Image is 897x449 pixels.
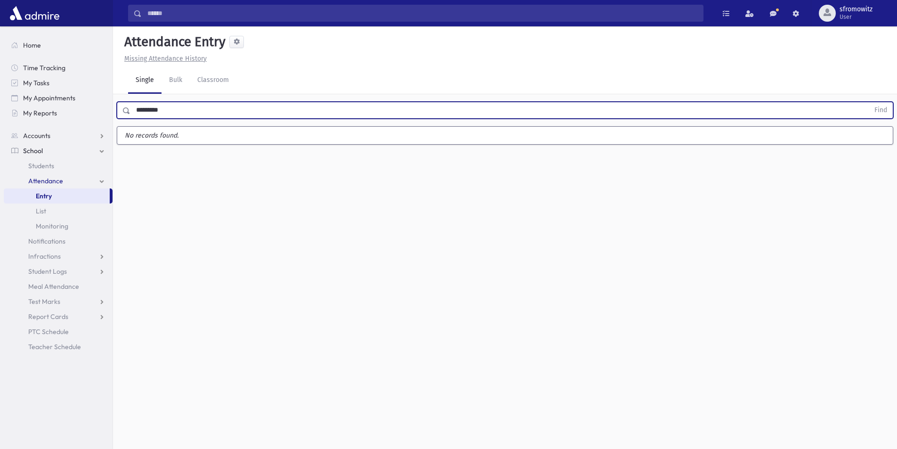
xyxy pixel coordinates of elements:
a: Entry [4,188,110,204]
span: sfromowitz [840,6,873,13]
label: No records found. [117,127,893,144]
a: My Tasks [4,75,113,90]
a: Bulk [162,67,190,94]
a: Report Cards [4,309,113,324]
span: List [36,207,46,215]
input: Search [142,5,703,22]
a: Meal Attendance [4,279,113,294]
a: Teacher Schedule [4,339,113,354]
a: Single [128,67,162,94]
a: Home [4,38,113,53]
span: Entry [36,192,52,200]
span: My Tasks [23,79,49,87]
a: PTC Schedule [4,324,113,339]
span: Student Logs [28,267,67,276]
a: Accounts [4,128,113,143]
a: School [4,143,113,158]
a: Monitoring [4,219,113,234]
a: List [4,204,113,219]
u: Missing Attendance History [124,55,207,63]
span: My Reports [23,109,57,117]
a: Notifications [4,234,113,249]
span: Test Marks [28,297,60,306]
span: Notifications [28,237,65,245]
span: Teacher Schedule [28,343,81,351]
a: Student Logs [4,264,113,279]
h5: Attendance Entry [121,34,226,50]
a: Time Tracking [4,60,113,75]
span: Students [28,162,54,170]
span: Time Tracking [23,64,65,72]
a: Attendance [4,173,113,188]
span: School [23,147,43,155]
a: Test Marks [4,294,113,309]
span: PTC Schedule [28,327,69,336]
span: My Appointments [23,94,75,102]
span: Report Cards [28,312,68,321]
span: User [840,13,873,21]
span: Infractions [28,252,61,261]
span: Attendance [28,177,63,185]
a: Missing Attendance History [121,55,207,63]
a: Infractions [4,249,113,264]
a: Students [4,158,113,173]
span: Accounts [23,131,50,140]
img: AdmirePro [8,4,62,23]
span: Home [23,41,41,49]
a: Classroom [190,67,236,94]
span: Meal Attendance [28,282,79,291]
span: Monitoring [36,222,68,230]
a: My Reports [4,106,113,121]
button: Find [869,102,893,118]
a: My Appointments [4,90,113,106]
